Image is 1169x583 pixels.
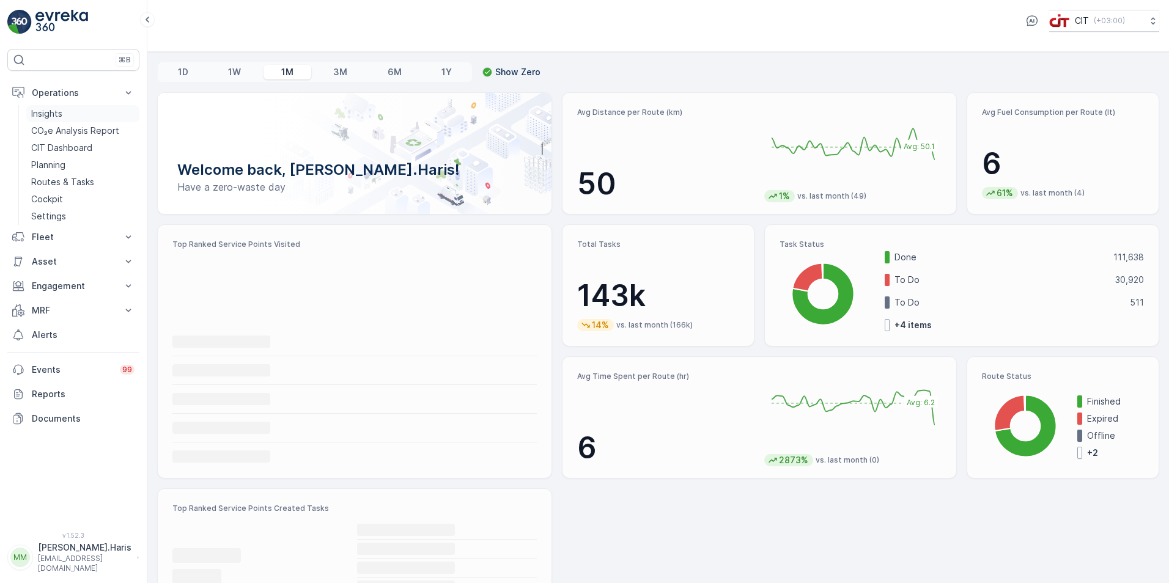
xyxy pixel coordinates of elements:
a: Documents [7,406,139,431]
p: CO₂e Analysis Report [31,125,119,137]
p: Fleet [32,231,115,243]
p: 1D [178,66,188,78]
p: vs. last month (0) [816,455,879,465]
p: Task Status [780,240,1144,249]
p: ( +03:00 ) [1094,16,1125,26]
p: Finished [1087,395,1144,408]
p: Done [894,251,1105,263]
p: Have a zero-waste day [177,180,532,194]
p: vs. last month (166k) [616,320,693,330]
p: Planning [31,159,65,171]
p: 511 [1130,296,1144,309]
p: 2873% [778,454,809,466]
button: Fleet [7,225,139,249]
p: 1W [228,66,241,78]
p: Routes & Tasks [31,176,94,188]
p: Documents [32,413,135,425]
button: CIT(+03:00) [1049,10,1159,32]
p: 3M [333,66,347,78]
p: CIT [1075,15,1089,27]
a: CIT Dashboard [26,139,139,156]
p: Show Zero [495,66,540,78]
button: Engagement [7,274,139,298]
span: v 1.52.3 [7,532,139,539]
p: Reports [32,388,135,400]
button: Asset [7,249,139,274]
a: CO₂e Analysis Report [26,122,139,139]
p: 99 [122,365,132,375]
p: Engagement [32,280,115,292]
div: MM [10,548,30,567]
p: + 4 items [894,319,932,331]
a: Settings [26,208,139,225]
p: Avg Distance per Route (km) [577,108,754,117]
p: CIT Dashboard [31,142,92,154]
p: 14% [591,319,610,331]
p: 143k [577,277,739,314]
p: To Do [894,296,1122,309]
p: Top Ranked Service Points Created Tasks [172,504,537,513]
p: 1M [281,66,293,78]
p: Operations [32,87,115,99]
p: 6 [577,430,754,466]
p: [EMAIL_ADDRESS][DOMAIN_NAME] [38,554,131,573]
p: 1Y [441,66,452,78]
p: 111,638 [1113,251,1144,263]
p: Settings [31,210,66,222]
a: Reports [7,382,139,406]
p: Offline [1087,430,1144,442]
p: 61% [995,187,1014,199]
p: Top Ranked Service Points Visited [172,240,537,249]
p: 1% [778,190,791,202]
p: Avg Time Spent per Route (hr) [577,372,754,381]
button: Operations [7,81,139,105]
img: logo [7,10,32,34]
p: Expired [1087,413,1144,425]
p: To Do [894,274,1107,286]
p: Insights [31,108,62,120]
p: Alerts [32,329,135,341]
p: 6M [388,66,402,78]
p: [PERSON_NAME].Haris [38,541,131,554]
p: Cockpit [31,193,63,205]
a: Routes & Tasks [26,174,139,191]
p: vs. last month (4) [1020,188,1085,198]
p: Route Status [982,372,1144,381]
p: 6 [982,145,1144,182]
p: MRF [32,304,115,317]
a: Insights [26,105,139,122]
a: Cockpit [26,191,139,208]
p: Avg Fuel Consumption per Route (lt) [982,108,1144,117]
p: Welcome back, [PERSON_NAME].Haris! [177,160,532,180]
p: Events [32,364,112,376]
p: + 2 [1087,447,1100,459]
img: logo_light-DOdMpM7g.png [35,10,88,34]
p: Asset [32,255,115,268]
img: cit-logo_pOk6rL0.png [1049,14,1070,28]
p: 30,920 [1115,274,1144,286]
p: ⌘B [119,55,131,65]
a: Events99 [7,358,139,382]
a: Alerts [7,323,139,347]
button: MM[PERSON_NAME].Haris[EMAIL_ADDRESS][DOMAIN_NAME] [7,541,139,573]
p: 50 [577,166,754,202]
p: Total Tasks [577,240,739,249]
p: vs. last month (49) [797,191,866,201]
a: Planning [26,156,139,174]
button: MRF [7,298,139,323]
